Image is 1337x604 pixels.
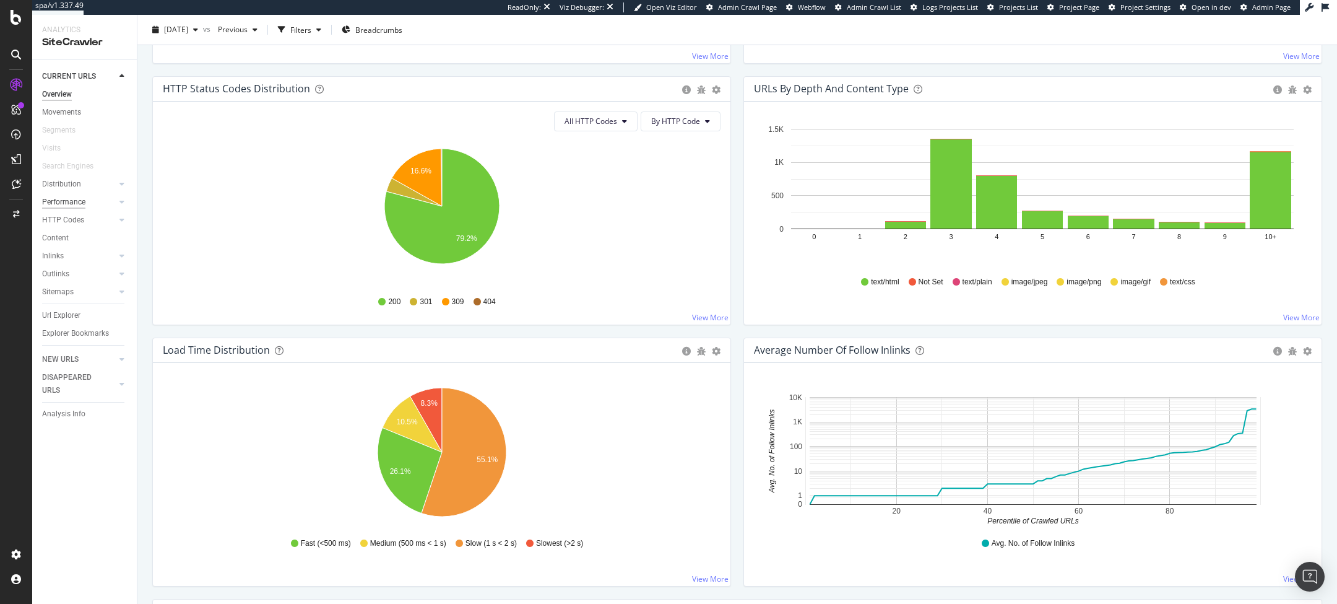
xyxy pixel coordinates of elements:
[682,85,691,94] div: circle-info
[410,167,431,175] text: 16.6%
[456,234,477,243] text: 79.2%
[1303,85,1312,94] div: gear
[847,2,901,12] span: Admin Crawl List
[712,347,720,356] div: gear
[42,286,74,299] div: Sitemaps
[42,124,76,137] div: Segments
[798,500,802,509] text: 0
[651,116,700,126] span: By HTTP Code
[1240,2,1291,12] a: Admin Page
[163,344,270,356] div: Load Time Distribution
[42,353,116,366] a: NEW URLS
[1223,233,1227,240] text: 9
[163,141,721,285] svg: A chart.
[779,225,784,234] text: 0
[163,82,310,95] div: HTTP Status Codes Distribution
[42,250,64,263] div: Inlinks
[904,233,907,240] text: 2
[452,297,464,307] span: 309
[42,327,109,340] div: Explorer Bookmarks
[768,125,784,134] text: 1.5K
[697,85,706,94] div: bug
[42,142,73,155] a: Visits
[560,2,604,12] div: Viz Debugger:
[163,383,721,527] svg: A chart.
[812,233,816,240] text: 0
[42,408,128,421] a: Analysis Info
[337,20,407,40] button: Breadcrumbs
[712,85,720,94] div: gear
[164,24,188,35] span: 2025 Sep. 24th
[1047,2,1099,12] a: Project Page
[42,371,116,397] a: DISAPPEARED URLS
[42,353,79,366] div: NEW URLS
[42,196,85,209] div: Performance
[213,20,262,40] button: Previous
[641,112,720,131] button: By HTTP Code
[646,2,697,12] span: Open Viz Editor
[42,309,80,322] div: Url Explorer
[42,214,116,227] a: HTTP Codes
[798,2,826,12] span: Webflow
[42,268,69,281] div: Outlinks
[634,2,697,12] a: Open Viz Editor
[42,214,84,227] div: HTTP Codes
[42,268,116,281] a: Outlinks
[1288,85,1297,94] div: bug
[771,191,784,200] text: 500
[1303,347,1312,356] div: gear
[786,2,826,12] a: Webflow
[536,538,583,549] span: Slowest (>2 s)
[1177,233,1181,240] text: 8
[754,82,909,95] div: URLs by Depth and Content Type
[697,347,706,356] div: bug
[871,277,899,287] span: text/html
[390,467,411,476] text: 26.1%
[1273,85,1282,94] div: circle-info
[1011,277,1048,287] span: image/jpeg
[203,23,213,33] span: vs
[1086,233,1090,240] text: 6
[984,507,992,515] text: 40
[1273,347,1282,356] div: circle-info
[1075,507,1083,515] text: 60
[42,309,128,322] a: Url Explorer
[42,232,69,245] div: Content
[911,2,978,12] a: Logs Projects List
[1252,2,1291,12] span: Admin Page
[999,2,1038,12] span: Projects List
[42,178,81,191] div: Distribution
[301,538,351,549] span: Fast (<500 ms)
[42,160,106,173] a: Search Engines
[1192,2,1231,12] span: Open in dev
[370,538,446,549] span: Medium (500 ms < 1 s)
[774,158,784,167] text: 1K
[1288,347,1297,356] div: bug
[692,312,729,323] a: View More
[388,297,400,307] span: 200
[42,106,128,119] a: Movements
[1283,312,1320,323] a: View More
[1170,277,1195,287] span: text/css
[992,538,1075,549] span: Avg. No. of Follow Inlinks
[995,233,998,240] text: 4
[789,393,802,402] text: 10K
[754,383,1312,527] svg: A chart.
[754,121,1312,265] svg: A chart.
[1041,233,1044,240] text: 5
[273,20,326,40] button: Filters
[1067,277,1101,287] span: image/png
[483,297,496,307] span: 404
[987,2,1038,12] a: Projects List
[1059,2,1099,12] span: Project Page
[42,70,96,83] div: CURRENT URLS
[963,277,992,287] span: text/plain
[1283,574,1320,584] a: View More
[919,277,943,287] span: Not Set
[1180,2,1231,12] a: Open in dev
[213,24,248,35] span: Previous
[1166,507,1174,515] text: 80
[1109,2,1170,12] a: Project Settings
